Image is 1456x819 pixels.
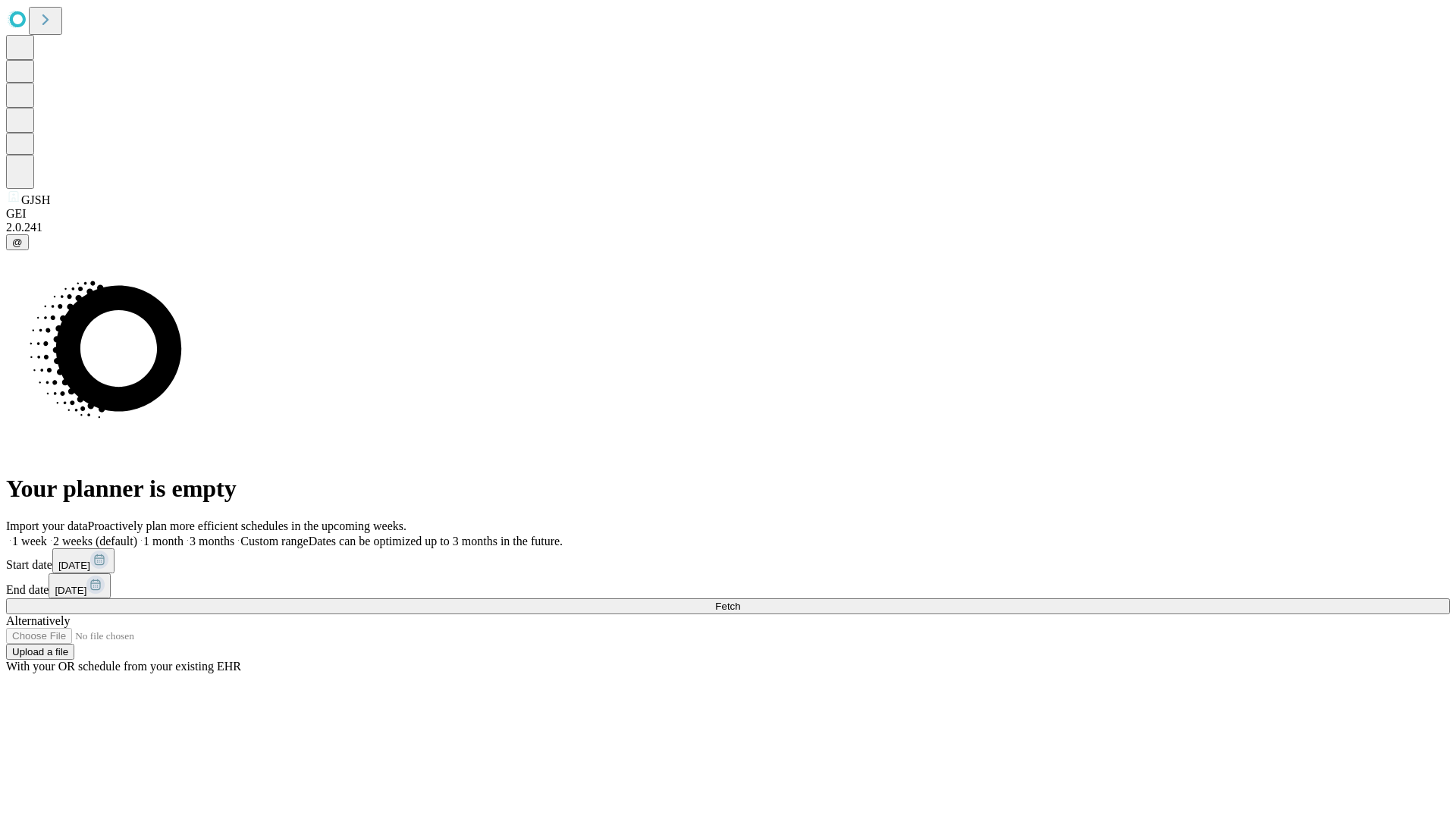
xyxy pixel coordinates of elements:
button: @ [6,234,29,250]
div: Start date [6,548,1450,573]
span: Import your data [6,519,88,532]
span: Dates can be optimized up to 3 months in the future. [309,535,563,548]
button: Fetch [6,598,1450,614]
span: Fetch [715,601,740,612]
div: 2.0.241 [6,221,1450,234]
button: [DATE] [49,573,111,598]
span: 1 week [12,535,47,548]
span: Alternatively [6,614,70,627]
span: [DATE] [58,560,90,571]
button: [DATE] [52,548,115,573]
span: 1 month [143,535,184,548]
span: Custom range [240,535,308,548]
span: @ [12,237,23,248]
h1: Your planner is empty [6,475,1450,503]
div: End date [6,573,1450,598]
span: GJSH [21,193,50,206]
span: [DATE] [55,585,86,596]
span: With your OR schedule from your existing EHR [6,660,241,673]
span: 2 weeks (default) [53,535,137,548]
div: GEI [6,207,1450,221]
span: 3 months [190,535,234,548]
button: Upload a file [6,644,74,660]
span: Proactively plan more efficient schedules in the upcoming weeks. [88,519,406,532]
